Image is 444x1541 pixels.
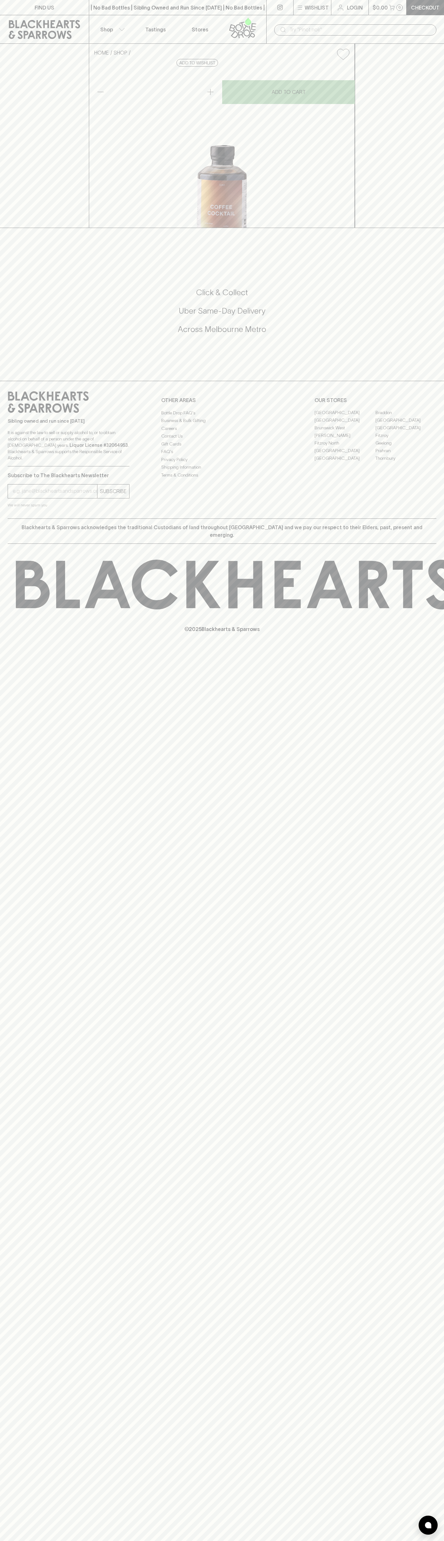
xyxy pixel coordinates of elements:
[133,15,178,43] a: Tastings
[176,59,218,67] button: Add to wishlist
[161,464,283,471] a: Shipping Information
[375,424,436,432] a: [GEOGRAPHIC_DATA]
[315,432,375,439] a: [PERSON_NAME]
[13,486,97,496] input: e.g. jane@blackheartsandsparrows.com.au
[373,4,388,11] p: $0.00
[315,396,436,404] p: OUR STORES
[8,502,129,508] p: We will never spam you
[100,487,127,495] p: SUBSCRIBE
[8,287,436,298] h5: Click & Collect
[347,4,363,11] p: Login
[315,447,375,455] a: [GEOGRAPHIC_DATA]
[315,455,375,462] a: [GEOGRAPHIC_DATA]
[8,471,129,479] p: Subscribe to The Blackhearts Newsletter
[315,409,375,417] a: [GEOGRAPHIC_DATA]
[289,25,431,35] input: Try "Pinot noir"
[375,455,436,462] a: Thornbury
[411,4,440,11] p: Checkout
[315,424,375,432] a: Brunswick West
[161,440,283,448] a: Gift Cards
[8,306,436,316] h5: Uber Same-Day Delivery
[375,409,436,417] a: Braddon
[100,26,113,33] p: Shop
[375,432,436,439] a: Fitzroy
[375,417,436,424] a: [GEOGRAPHIC_DATA]
[161,456,283,463] a: Privacy Policy
[161,425,283,432] a: Careers
[8,324,436,335] h5: Across Melbourne Metro
[222,80,355,104] button: ADD TO CART
[161,471,283,479] a: Terms & Conditions
[114,50,127,55] a: SHOP
[305,4,329,11] p: Wishlist
[35,4,54,11] p: FIND US
[97,484,129,498] button: SUBSCRIBE
[315,417,375,424] a: [GEOGRAPHIC_DATA]
[315,439,375,447] a: Fitzroy North
[70,443,128,448] strong: Liquor License #32064953
[161,396,283,404] p: OTHER AREAS
[192,26,208,33] p: Stores
[161,409,283,417] a: Bottle Drop FAQ's
[398,6,401,9] p: 0
[425,1522,431,1528] img: bubble-icon
[375,447,436,455] a: Prahran
[8,262,436,368] div: Call to action block
[161,432,283,440] a: Contact Us
[375,439,436,447] a: Geelong
[8,418,129,424] p: Sibling owned and run since [DATE]
[145,26,166,33] p: Tastings
[89,15,134,43] button: Shop
[12,523,432,539] p: Blackhearts & Sparrows acknowledges the traditional Custodians of land throughout [GEOGRAPHIC_DAT...
[161,448,283,456] a: FAQ's
[178,15,222,43] a: Stores
[272,88,306,96] p: ADD TO CART
[8,429,129,461] p: It is against the law to sell or supply alcohol to, or to obtain alcohol on behalf of a person un...
[335,46,352,62] button: Add to wishlist
[89,65,355,228] img: 25045.png
[161,417,283,425] a: Business & Bulk Gifting
[94,50,109,55] a: HOME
